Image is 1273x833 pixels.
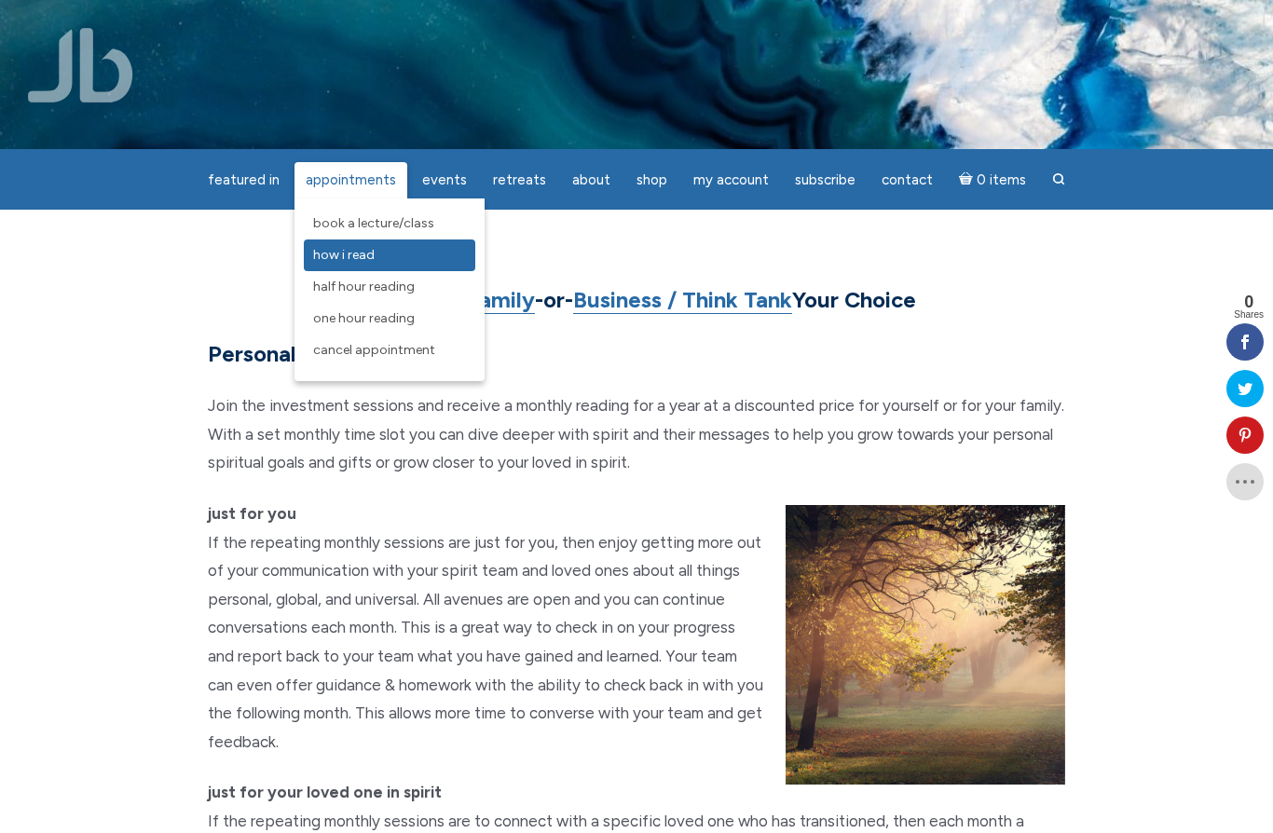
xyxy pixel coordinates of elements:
[636,171,667,188] span: Shop
[573,286,792,314] a: Business / Think Tank
[784,162,867,198] a: Subscribe
[304,239,475,271] a: How I Read
[28,28,133,102] img: Jamie Butler. The Everyday Medium
[294,162,407,198] a: Appointments
[561,162,622,198] a: About
[208,499,1065,756] p: If the repeating monthly sessions are just for you, then enjoy getting more out of your communica...
[682,162,780,198] a: My Account
[1234,310,1264,320] span: Shares
[313,310,415,326] span: One Hour Reading
[208,340,386,367] strong: Personal / Family
[959,171,977,188] i: Cart
[795,171,856,188] span: Subscribe
[411,162,478,198] a: Events
[882,171,933,188] span: Contact
[208,391,1065,477] p: Join the investment sessions and receive a monthly reading for a year at a discounted price for y...
[208,504,296,523] strong: just for you
[304,303,475,335] a: One Hour Reading
[493,171,546,188] span: Retreats
[306,171,396,188] span: Appointments
[313,279,415,294] span: Half Hour Reading
[482,162,557,198] a: Retreats
[304,335,475,366] a: Cancel Appointment
[572,171,610,188] span: About
[422,171,467,188] span: Events
[313,215,434,231] span: Book a Lecture/Class
[625,162,678,198] a: Shop
[197,162,291,198] a: featured in
[573,286,916,313] strong: Your Choice
[304,208,475,239] a: Book a Lecture/Class
[948,160,1037,198] a: Cart0 items
[208,783,442,801] strong: just for your loved one in spirit
[977,173,1026,187] span: 0 items
[313,342,435,358] span: Cancel Appointment
[313,247,375,263] span: How I Read
[304,271,475,303] a: Half Hour Reading
[693,171,769,188] span: My Account
[208,171,280,188] span: featured in
[870,162,944,198] a: Contact
[1234,294,1264,310] span: 0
